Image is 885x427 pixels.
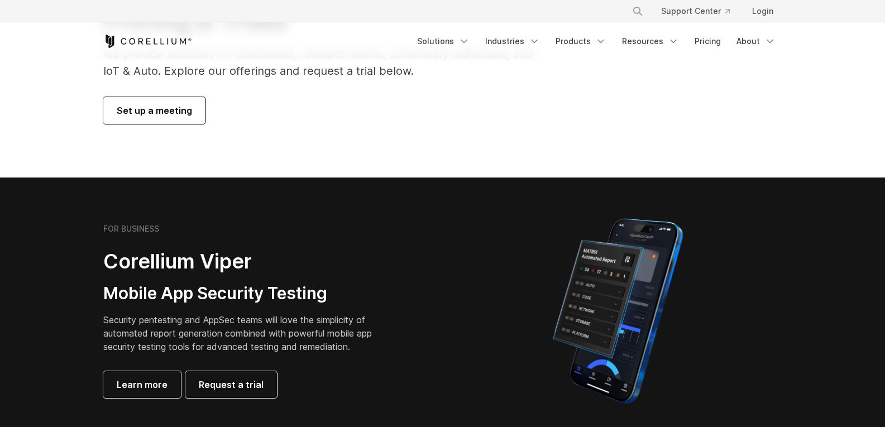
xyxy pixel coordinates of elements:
[410,31,782,51] div: Navigation Menu
[103,371,181,398] a: Learn more
[549,31,613,51] a: Products
[103,249,389,274] h2: Corellium Viper
[628,1,648,21] button: Search
[103,224,159,234] h6: FOR BUSINESS
[652,1,739,21] a: Support Center
[185,371,277,398] a: Request a trial
[103,283,389,304] h3: Mobile App Security Testing
[619,1,782,21] div: Navigation Menu
[615,31,686,51] a: Resources
[410,31,476,51] a: Solutions
[103,313,389,353] p: Security pentesting and AppSec teams will love the simplicity of automated report generation comb...
[199,378,264,391] span: Request a trial
[103,97,205,124] a: Set up a meeting
[479,31,547,51] a: Industries
[688,31,728,51] a: Pricing
[103,46,548,79] p: We provide solutions for businesses, research teams, community individuals, and IoT & Auto. Explo...
[730,31,782,51] a: About
[743,1,782,21] a: Login
[117,104,192,117] span: Set up a meeting
[534,213,702,409] img: Corellium MATRIX automated report on iPhone showing app vulnerability test results across securit...
[103,35,192,48] a: Corellium Home
[117,378,168,391] span: Learn more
